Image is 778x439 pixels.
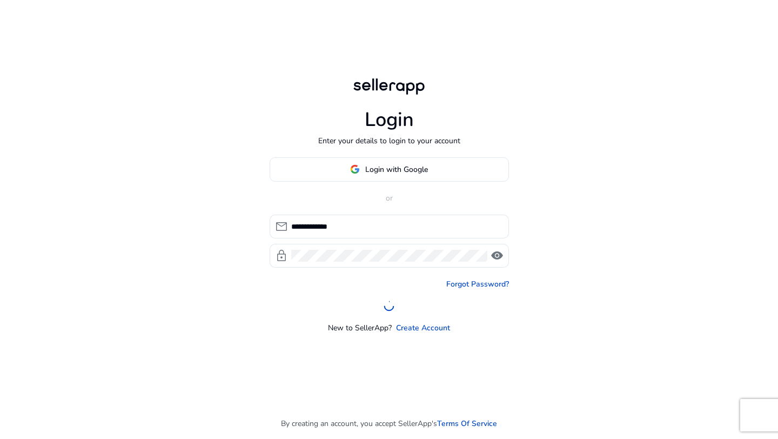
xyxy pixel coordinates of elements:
a: Forgot Password? [446,278,509,290]
span: Login with Google [365,164,428,175]
img: google-logo.svg [350,164,360,174]
a: Create Account [396,322,450,334]
h1: Login [365,108,414,131]
span: lock [275,249,288,262]
span: visibility [491,249,504,262]
span: mail [275,220,288,233]
p: Enter your details to login to your account [318,135,460,147]
a: Terms Of Service [437,418,497,429]
p: or [270,192,509,204]
p: New to SellerApp? [328,322,392,334]
button: Login with Google [270,157,509,182]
